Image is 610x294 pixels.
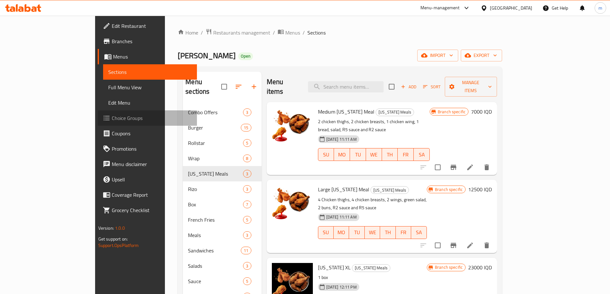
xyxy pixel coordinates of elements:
[98,49,197,64] a: Menus
[113,53,192,60] span: Menus
[468,185,492,194] h6: 12500 IQD
[318,118,430,134] p: 2 chicken thighs, 2 chicken breasts, 1 chicken wing, 1 bread, salad, R5 sauce and R2 sauce
[367,228,378,237] span: WE
[432,264,465,270] span: Branch specific
[349,226,365,239] button: TU
[188,155,243,162] span: Wrap
[243,108,251,116] div: items
[188,201,243,208] span: Box
[422,52,453,60] span: import
[353,150,363,159] span: TU
[183,258,261,274] div: Salads3
[400,150,411,159] span: FR
[188,216,243,224] span: French Fries
[243,155,251,162] div: items
[318,196,427,212] p: 4 Chicken thighs, 4 chicken breasts, 2 wings, green salad, 2 buns, R2 sauce and R5 sauce
[243,171,251,177] span: 3
[108,99,192,107] span: Edit Menu
[98,18,197,34] a: Edit Restaurant
[112,22,192,30] span: Edit Restaurant
[243,277,251,285] div: items
[183,274,261,289] div: Sauce5
[243,186,251,192] span: 3
[382,148,398,161] button: TH
[243,262,251,270] div: items
[241,124,251,131] div: items
[318,148,334,161] button: SU
[385,150,395,159] span: TH
[183,135,261,151] div: Rollstar5
[308,81,384,92] input: search
[98,34,197,49] a: Branches
[243,278,251,284] span: 5
[98,203,197,218] a: Grocery Checklist
[398,148,414,161] button: FR
[188,231,243,239] span: Meals
[183,105,261,120] div: Combo Offers3
[272,185,313,226] img: Large Kentucky Meal
[238,52,253,60] div: Open
[318,107,374,116] span: Medium [US_STATE] Meal
[411,226,427,239] button: SA
[416,150,427,159] span: SA
[112,191,192,199] span: Coverage Report
[352,228,362,237] span: TU
[445,77,497,97] button: Manage items
[468,263,492,272] h6: 23000 IQD
[241,125,251,131] span: 15
[318,226,334,239] button: SU
[112,145,192,153] span: Promotions
[243,155,251,162] span: 8
[420,4,460,12] div: Menu-management
[98,241,139,250] a: Support.OpsPlatform
[337,150,347,159] span: MO
[398,228,409,237] span: FR
[206,28,270,37] a: Restaurants management
[98,187,197,203] a: Coverage Report
[243,202,251,208] span: 7
[466,163,474,171] a: Edit menu item
[352,264,390,272] div: Kentucky Meals
[243,263,251,269] span: 3
[466,52,497,60] span: export
[185,77,221,96] h2: Menu sections
[318,263,351,272] span: [US_STATE] XL
[479,238,494,253] button: delete
[183,166,261,181] div: [US_STATE] Meals3
[241,248,251,254] span: 11
[267,77,300,96] h2: Menu items
[98,235,128,243] span: Get support on:
[421,82,442,92] button: Sort
[183,181,261,197] div: Rizo3
[414,148,430,161] button: SA
[231,79,246,94] span: Sort sections
[103,64,197,80] a: Sections
[188,185,243,193] span: Rizo
[238,53,253,59] span: Open
[243,139,251,147] div: items
[98,172,197,187] a: Upsell
[103,80,197,95] a: Full Menu View
[243,216,251,224] div: items
[243,185,251,193] div: items
[183,197,261,212] div: Box7
[178,48,236,63] span: [PERSON_NAME]
[324,136,359,142] span: [DATE] 11:11 AM
[243,201,251,208] div: items
[112,37,192,45] span: Branches
[98,141,197,156] a: Promotions
[243,232,251,238] span: 3
[278,28,300,37] a: Menus
[383,228,393,237] span: TH
[243,170,251,178] div: items
[365,226,380,239] button: WE
[188,108,243,116] span: Combo Offers
[350,148,366,161] button: TU
[334,148,350,161] button: MO
[471,107,492,116] h6: 7000 IQD
[334,226,349,239] button: MO
[380,226,396,239] button: TH
[321,150,332,159] span: SU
